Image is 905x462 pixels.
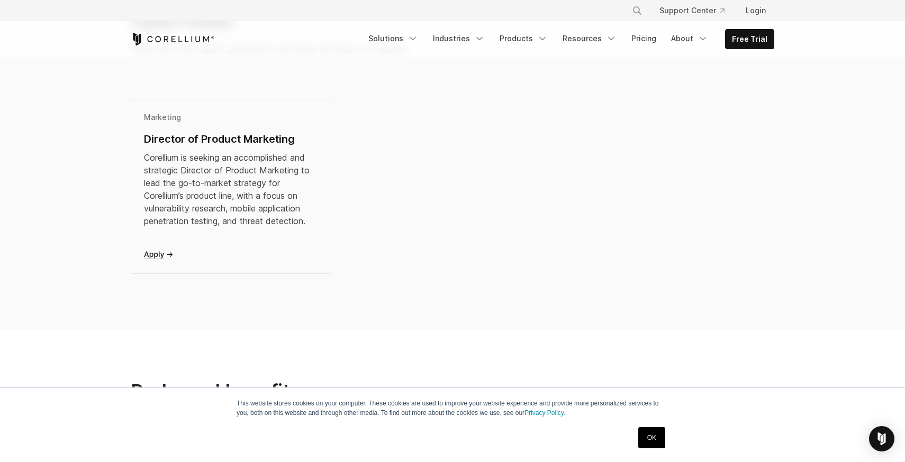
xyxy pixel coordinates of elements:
a: Login [737,1,774,20]
a: Resources [556,29,623,48]
div: Corellium is seeking an accomplished and strategic Director of Product Marketing to lead the go-t... [144,151,318,227]
p: This website stores cookies on your computer. These cookies are used to improve your website expe... [237,399,668,418]
a: Pricing [625,29,663,48]
a: Corellium Home [131,33,215,45]
a: OK [638,427,665,448]
h2: Perks and benefits [131,380,442,403]
a: Free Trial [726,30,774,49]
a: About [665,29,714,48]
button: Search [628,1,647,20]
a: Privacy Policy. [524,409,565,417]
div: Navigation Menu [362,29,774,49]
div: Navigation Menu [619,1,774,20]
div: Director of Product Marketing [144,131,318,147]
a: Solutions [362,29,424,48]
div: Marketing [144,112,318,123]
a: Industries [427,29,491,48]
div: Open Intercom Messenger [869,426,894,451]
a: Products [493,29,554,48]
a: MarketingDirector of Product MarketingCorellium is seeking an accomplished and strategic Director... [131,99,331,274]
a: Support Center [651,1,733,20]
